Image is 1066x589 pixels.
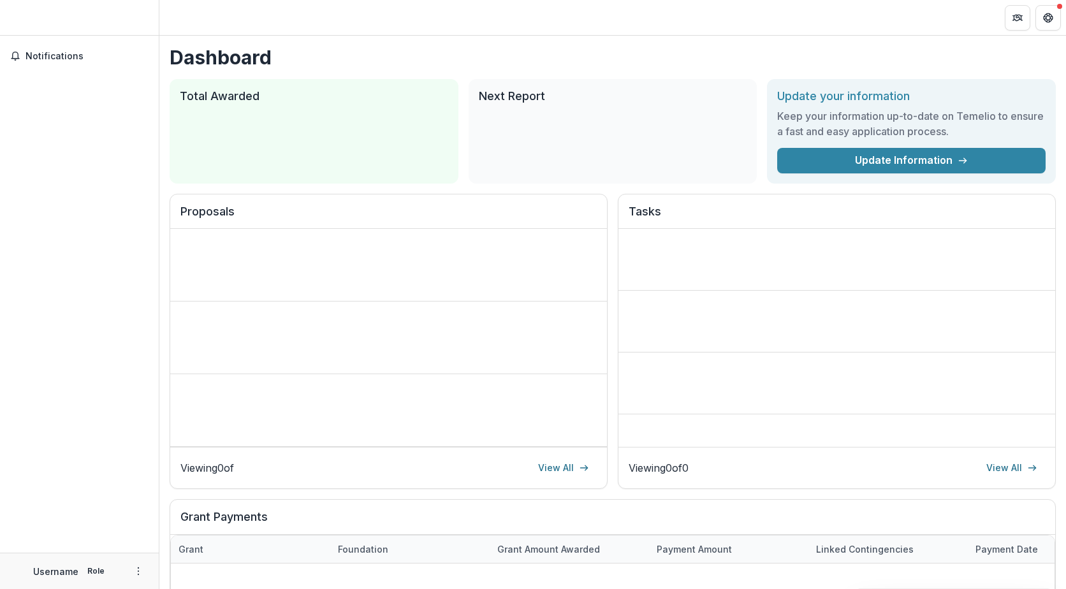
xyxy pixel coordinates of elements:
[979,458,1045,478] a: View All
[629,205,1045,229] h2: Tasks
[530,458,597,478] a: View All
[170,46,1056,69] h1: Dashboard
[629,460,689,476] p: Viewing 0 of 0
[180,205,597,229] h2: Proposals
[777,148,1046,173] a: Update Information
[777,89,1046,103] h2: Update your information
[1005,5,1030,31] button: Partners
[84,565,108,577] p: Role
[180,510,1045,534] h2: Grant Payments
[33,565,78,578] p: Username
[180,460,234,476] p: Viewing 0 of
[1035,5,1061,31] button: Get Help
[5,46,154,66] button: Notifications
[131,564,146,579] button: More
[26,51,149,62] span: Notifications
[777,108,1046,139] h3: Keep your information up-to-date on Temelio to ensure a fast and easy application process.
[479,89,747,103] h2: Next Report
[180,89,448,103] h2: Total Awarded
